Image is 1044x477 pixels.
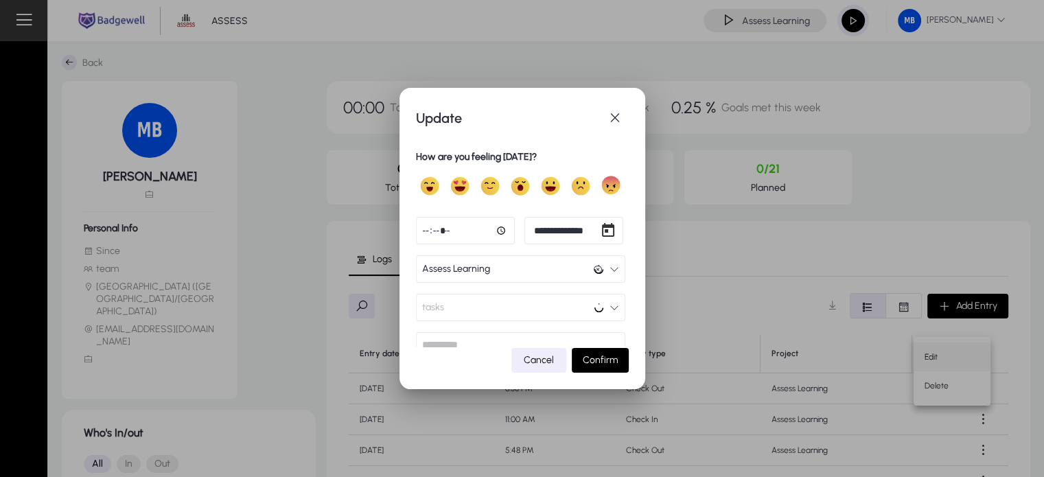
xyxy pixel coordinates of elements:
[422,294,444,321] span: tasks
[572,348,629,373] button: Confirm
[416,107,601,129] h1: Update
[416,149,625,165] h1: How are you feeling [DATE]?
[511,348,566,373] button: Cancel
[524,354,554,366] span: Cancel
[594,217,622,244] button: Open calendar
[583,354,618,366] span: Confirm
[422,255,490,283] span: Assess Learning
